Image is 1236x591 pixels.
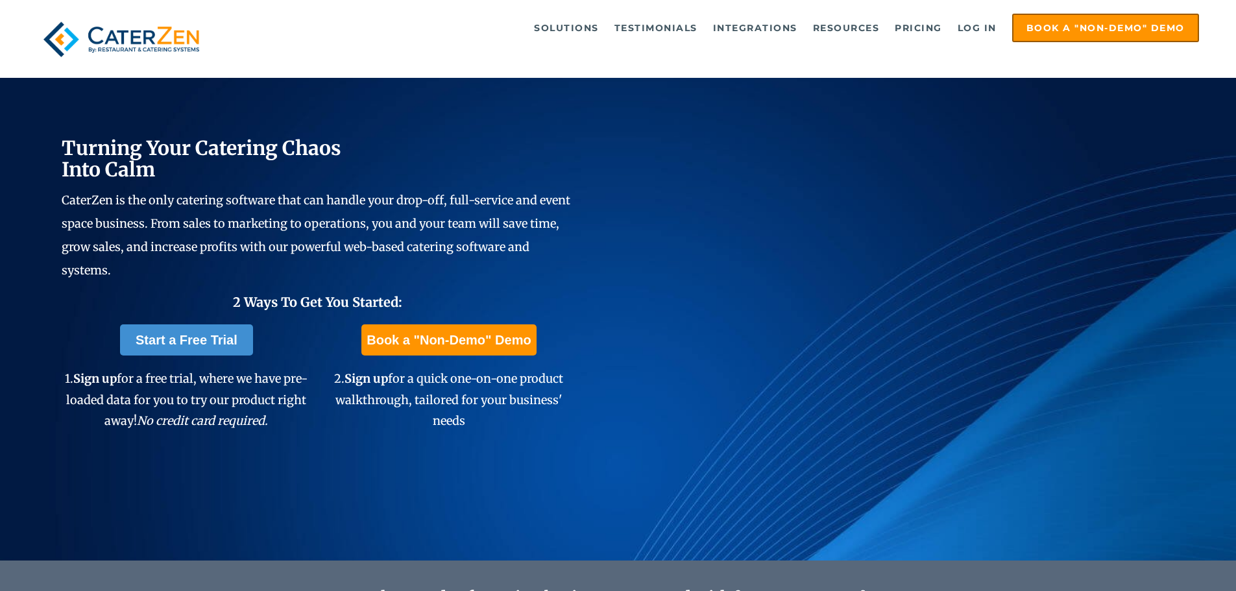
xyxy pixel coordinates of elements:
div: Navigation Menu [236,14,1199,42]
a: Testimonials [608,15,704,41]
span: Sign up [345,371,388,386]
em: No credit card required. [137,413,268,428]
span: CaterZen is the only catering software that can handle your drop-off, full-service and event spac... [62,193,570,278]
iframe: Help widget launcher [1121,540,1222,577]
a: Pricing [888,15,949,41]
span: Turning Your Catering Chaos Into Calm [62,136,341,182]
a: Resources [806,15,886,41]
span: 2. for a quick one-on-one product walkthrough, tailored for your business' needs [334,371,563,428]
a: Book a "Non-Demo" Demo [361,324,536,356]
a: Integrations [707,15,804,41]
img: caterzen [37,14,206,65]
a: Start a Free Trial [120,324,253,356]
a: Log in [951,15,1003,41]
span: 2 Ways To Get You Started: [233,294,402,310]
span: Sign up [73,371,117,386]
a: Solutions [527,15,605,41]
span: 1. for a free trial, where we have pre-loaded data for you to try our product right away! [65,371,308,428]
a: Book a "Non-Demo" Demo [1012,14,1199,42]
